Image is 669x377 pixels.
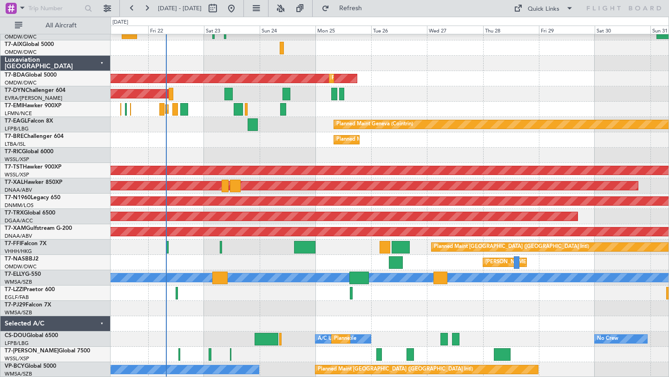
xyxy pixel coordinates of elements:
[10,18,101,33] button: All Aircraft
[5,263,37,270] a: OMDW/DWC
[334,332,480,346] div: Planned Maint [GEOGRAPHIC_DATA] ([GEOGRAPHIC_DATA])
[528,5,559,14] div: Quick Links
[158,4,202,13] span: [DATE] - [DATE]
[5,88,26,93] span: T7-DYN
[5,302,51,308] a: T7-PJ29Falcon 7X
[5,110,32,117] a: LFMN/NCE
[5,180,62,185] a: T7-XALHawker 850XP
[5,272,41,277] a: T7-ELLYG-550
[485,255,583,269] div: [PERSON_NAME] ([PERSON_NAME] Intl)
[24,22,98,29] span: All Aircraft
[595,26,650,34] div: Sat 30
[5,272,25,277] span: T7-ELLY
[5,241,46,247] a: T7-FFIFalcon 7X
[5,141,26,148] a: LTBA/ISL
[5,103,61,109] a: T7-EMIHawker 900XP
[318,332,356,346] div: A/C Unavailable
[5,226,26,231] span: T7-XAM
[5,125,29,132] a: LFPB/LBG
[5,118,53,124] a: T7-EAGLFalcon 8X
[28,1,82,15] input: Trip Number
[5,256,25,262] span: T7-NAS
[5,364,56,369] a: VP-BCYGlobal 5000
[5,210,55,216] a: T7-TRXGlobal 6500
[5,79,37,86] a: OMDW/DWC
[427,26,483,34] div: Wed 27
[5,217,33,224] a: DGAA/ACC
[168,102,245,116] div: Planned Maint [PERSON_NAME]
[5,187,32,194] a: DNAA/ABV
[5,72,57,78] a: T7-BDAGlobal 5000
[92,26,148,34] div: Thu 21
[336,133,483,147] div: Planned Maint [GEOGRAPHIC_DATA] ([GEOGRAPHIC_DATA])
[112,19,128,26] div: [DATE]
[5,156,29,163] a: WSSL/XSP
[483,26,539,34] div: Thu 28
[204,26,260,34] div: Sat 23
[5,164,23,170] span: T7-TST
[5,42,22,47] span: T7-AIX
[5,226,72,231] a: T7-XAMGulfstream G-200
[5,195,31,201] span: T7-N1960
[5,355,29,362] a: WSSL/XSP
[318,363,473,377] div: Planned Maint [GEOGRAPHIC_DATA] ([GEOGRAPHIC_DATA] Intl)
[5,333,58,338] a: CS-DOUGlobal 6500
[5,302,26,308] span: T7-PJ29
[5,340,29,347] a: LFPB/LBG
[5,248,32,255] a: VHHH/HKG
[5,210,24,216] span: T7-TRX
[5,195,60,201] a: T7-N1960Legacy 650
[336,117,413,131] div: Planned Maint Geneva (Cointrin)
[539,26,595,34] div: Fri 29
[5,42,54,47] a: T7-AIXGlobal 5000
[5,333,26,338] span: CS-DOU
[5,103,23,109] span: T7-EMI
[5,309,32,316] a: WMSA/SZB
[5,364,25,369] span: VP-BCY
[332,71,423,85] div: Planned Maint Dubai (Al Maktoum Intl)
[509,1,578,16] button: Quick Links
[5,149,53,155] a: T7-RICGlobal 6000
[5,49,37,56] a: OMDW/DWC
[5,72,25,78] span: T7-BDA
[5,279,32,286] a: WMSA/SZB
[5,294,29,301] a: EGLF/FAB
[371,26,427,34] div: Tue 26
[5,241,21,247] span: T7-FFI
[434,240,589,254] div: Planned Maint [GEOGRAPHIC_DATA] ([GEOGRAPHIC_DATA] Intl)
[5,348,59,354] span: T7-[PERSON_NAME]
[5,88,66,93] a: T7-DYNChallenger 604
[148,26,204,34] div: Fri 22
[5,287,55,292] a: T7-LZZIPraetor 600
[315,26,371,34] div: Mon 25
[317,1,373,16] button: Refresh
[5,95,62,102] a: EVRA/[PERSON_NAME]
[5,180,24,185] span: T7-XAL
[5,233,32,240] a: DNAA/ABV
[5,164,61,170] a: T7-TSTHawker 900XP
[5,256,39,262] a: T7-NASBBJ2
[597,332,618,346] div: No Crew
[5,134,64,139] a: T7-BREChallenger 604
[260,26,315,34] div: Sun 24
[5,134,24,139] span: T7-BRE
[5,348,90,354] a: T7-[PERSON_NAME]Global 7500
[5,118,27,124] span: T7-EAGL
[5,33,37,40] a: OMDW/DWC
[5,202,33,209] a: DNMM/LOS
[331,5,370,12] span: Refresh
[5,171,29,178] a: WSSL/XSP
[5,149,22,155] span: T7-RIC
[5,287,24,292] span: T7-LZZI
